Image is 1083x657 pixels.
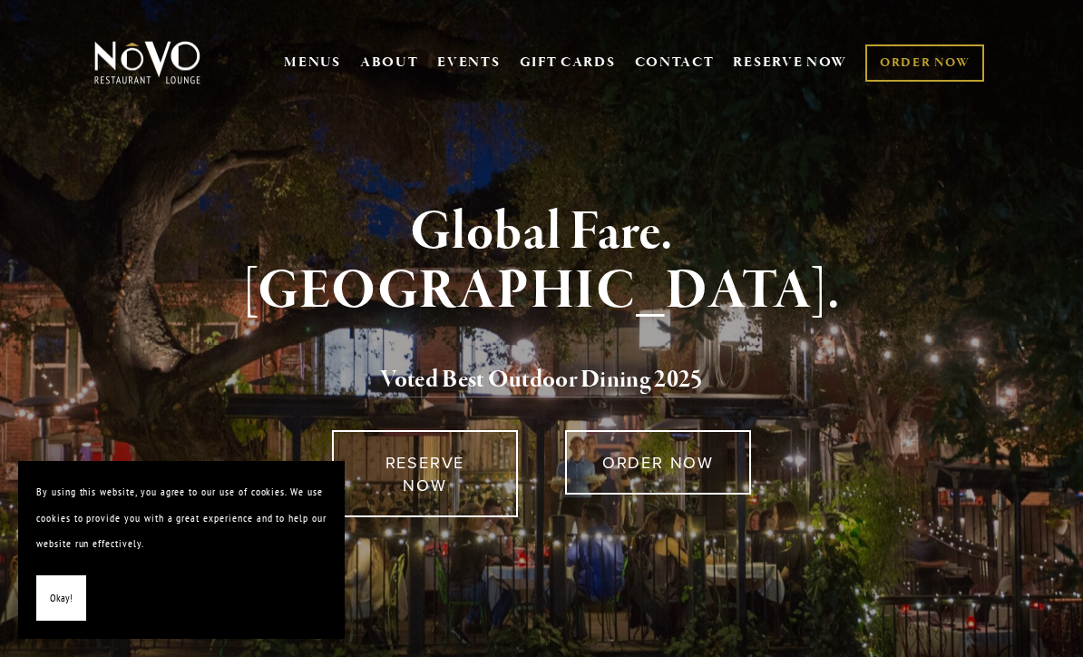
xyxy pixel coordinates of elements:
[284,54,341,72] a: MENUS
[565,430,752,495] a: ORDER NOW
[36,575,86,622] button: Okay!
[50,585,73,612] span: Okay!
[36,479,327,557] p: By using this website, you agree to our use of cookies. We use cookies to provide you with a grea...
[332,430,519,517] a: RESERVE NOW
[18,461,345,639] section: Cookie banner
[437,54,500,72] a: EVENTS
[360,54,419,72] a: ABOUT
[118,361,965,399] h2: 5
[520,45,616,80] a: GIFT CARDS
[733,45,847,80] a: RESERVE NOW
[91,40,204,85] img: Novo Restaurant &amp; Lounge
[865,44,984,82] a: ORDER NOW
[243,198,841,326] strong: Global Fare. [GEOGRAPHIC_DATA].
[635,45,715,80] a: CONTACT
[380,364,690,398] a: Voted Best Outdoor Dining 202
